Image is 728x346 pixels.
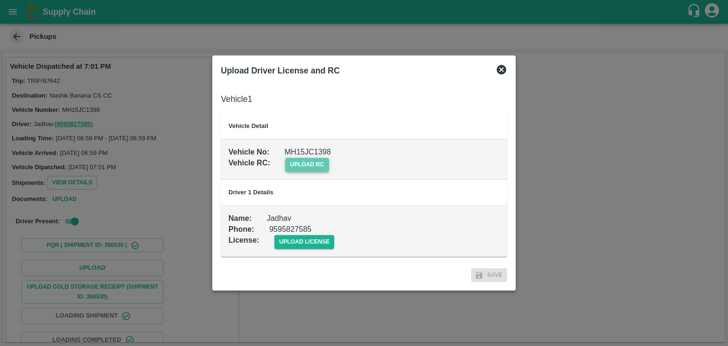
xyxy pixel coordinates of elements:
[254,209,311,235] div: 9595827585
[221,92,507,106] h6: Vehicle 1
[269,132,331,158] div: MH15JC1398
[252,198,291,224] div: Jadhav
[228,189,273,196] b: Driver 1 Details
[228,236,259,244] b: License :
[285,158,329,172] span: upload rc
[274,235,335,249] span: upload license
[228,122,268,129] b: Vehicle Detail
[228,159,270,167] b: Vehicle RC :
[221,66,340,75] b: Upload Driver License and RC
